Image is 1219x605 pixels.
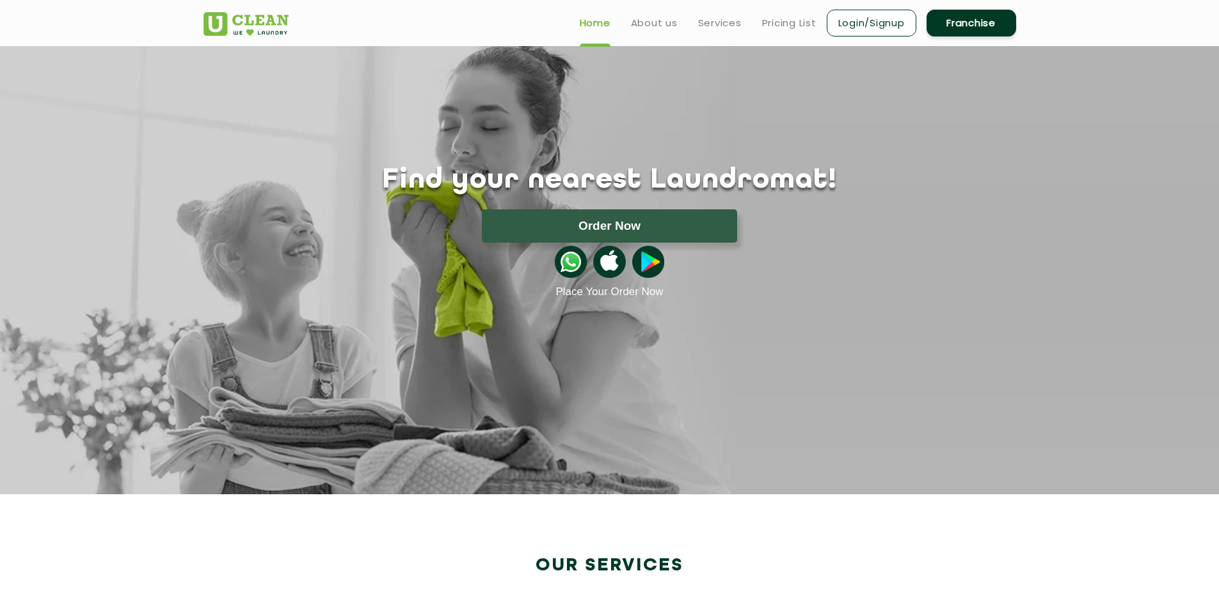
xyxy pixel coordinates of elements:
a: Franchise [927,10,1016,36]
button: Order Now [482,209,737,243]
a: Services [698,15,742,31]
img: whatsappicon.png [555,246,587,278]
img: playstoreicon.png [632,246,664,278]
img: apple-icon.png [593,246,625,278]
a: Place Your Order Now [555,286,663,298]
a: Login/Signup [827,10,916,36]
a: About us [631,15,678,31]
a: Home [580,15,610,31]
a: Pricing List [762,15,817,31]
img: UClean Laundry and Dry Cleaning [203,12,289,36]
h1: Find your nearest Laundromat! [194,165,1026,197]
h2: Our Services [203,555,1016,576]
